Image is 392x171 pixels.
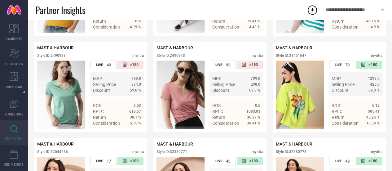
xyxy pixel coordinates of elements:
[117,61,143,69] div: Number of days since the style was first listed on the platform
[246,36,260,41] span: Details
[156,53,185,58] div: Style ID: 2490943
[37,150,68,154] div: Style ID: 32044266
[345,159,350,164] span: 48
[249,159,258,164] span: <180
[212,88,229,93] span: Discount
[226,159,230,164] span: 45
[249,25,260,29] span: 4.48 %
[36,4,85,16] span: Partner Insights
[37,61,85,129] img: Style preview image
[93,109,104,114] span: RPLC
[212,76,222,81] span: MRP
[93,121,120,126] span: Consideration
[212,115,225,120] span: Return
[90,157,117,165] div: Number of days the style has been live on the platform
[37,45,74,50] span: MAST & HARBOUR
[130,115,141,119] span: 38.1 %
[240,132,260,137] a: Details
[130,88,141,92] span: 59.0 %
[368,109,380,114] span: 505.41
[210,61,236,69] div: Number of days the style has been live on the platform
[356,157,382,165] div: Number of days since the style was first listed on the platform
[130,25,141,29] span: 4.19 %
[252,53,263,58] div: myntra
[335,63,341,67] span: LIVE
[237,157,263,165] div: Number of days since the style was first listed on the platform
[366,36,380,41] span: Details
[130,159,139,164] span: <180
[6,84,23,89] span: WORKSPACE
[226,63,230,67] span: 92
[215,63,222,67] span: LIVE
[276,53,306,58] div: Style ID: 31451647
[251,82,260,87] span: 298.0
[131,76,141,81] span: 799.0
[93,103,101,108] span: ROS
[356,61,382,69] div: Number of days since the style was first listed on the platform
[93,82,116,87] span: Selling Price
[107,63,111,67] span: 40
[247,121,260,125] span: 38.41 %
[212,82,235,87] span: Selling Price
[345,63,350,67] span: 79
[332,88,349,93] span: Discount
[247,115,260,119] span: 36.37 %
[132,150,144,154] div: myntra
[156,45,193,50] span: MAST & HARBOUR
[252,150,263,154] div: myntra
[129,109,141,114] span: 616.57
[37,61,85,129] div: Click to view image
[4,162,24,167] span: CDC INSIGHTS
[96,63,103,67] span: LIVE
[5,136,23,141] span: INSPIRATION
[276,61,324,129] div: Click to view image
[5,112,24,116] span: SUGGESTIONS
[335,159,341,163] span: LIVE
[93,25,120,29] span: Consideration
[237,61,263,69] div: Number of days since the style was first listed on the platform
[6,36,22,41] span: DASHBOARD
[134,103,141,108] span: 3.53
[372,103,380,108] span: 6.12
[212,103,221,108] span: ROS
[212,109,223,114] span: RPLC
[156,61,205,129] div: Click to view image
[156,150,187,154] div: Style ID: 32380771
[332,121,359,126] span: Consideration
[135,19,141,23] span: 0 %
[246,132,260,137] span: Details
[130,62,139,68] span: >180
[366,115,380,119] span: 45.25 %
[371,53,383,58] div: myntra
[276,142,312,146] span: MAST & HARBOUR
[249,62,258,68] span: >180
[131,82,141,87] span: 334.0
[117,157,143,165] div: Number of days since the style was first listed on the platform
[212,121,239,126] span: Consideration
[240,36,260,41] a: Details
[366,121,380,125] span: 13.38 %
[121,132,141,137] a: Details
[247,19,260,23] span: 19.41 %
[332,19,345,24] span: Return
[276,61,324,129] img: Style preview image
[93,88,110,93] span: Discount
[368,159,377,164] span: <180
[332,25,359,29] span: Consideration
[307,4,318,16] div: Open download list
[332,76,341,81] span: MRP
[107,159,111,164] span: 17
[276,150,306,154] div: Style ID: 32380778
[368,62,377,68] span: <180
[93,76,102,81] span: MRP
[212,19,225,24] span: Return
[93,115,106,120] span: Return
[37,142,74,146] span: MAST & HARBOUR
[251,76,260,81] span: 799.0
[96,159,103,163] span: LIVE
[366,132,380,137] span: Details
[276,45,312,50] span: MAST & HARBOUR
[90,61,117,69] div: Number of days the style has been live on the platform
[215,159,222,163] span: LIVE
[249,88,260,92] span: 63.0 %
